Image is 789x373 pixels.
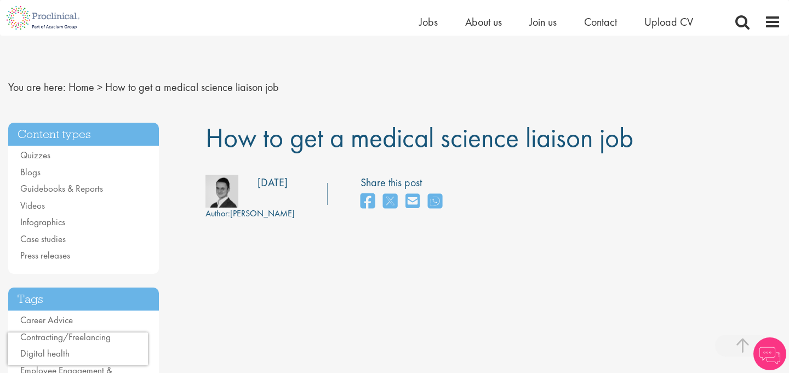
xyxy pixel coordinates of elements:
a: Contracting/Freelancing [20,331,111,343]
h3: Tags [8,288,159,311]
span: How to get a medical science liaison job [105,80,279,94]
iframe: reCAPTCHA [8,332,148,365]
a: Upload CV [644,15,693,29]
a: Guidebooks & Reports [20,182,103,194]
img: Chatbot [753,337,786,370]
a: Jobs [419,15,438,29]
a: breadcrumb link [68,80,94,94]
a: Quizzes [20,149,50,161]
img: bdc0b4ec-42d7-4011-3777-08d5c2039240 [205,175,238,208]
a: Join us [529,15,557,29]
a: share on whats app [428,190,442,214]
a: share on twitter [383,190,397,214]
a: Videos [20,199,45,211]
div: [DATE] [258,175,288,191]
a: Career Advice [20,314,73,326]
a: Contact [584,15,617,29]
a: About us [465,15,502,29]
span: Author: [205,208,230,219]
a: Case studies [20,233,66,245]
label: Share this post [361,175,448,191]
h3: Content types [8,123,159,146]
a: share on facebook [361,190,375,214]
a: Blogs [20,166,41,178]
span: > [97,80,102,94]
div: [PERSON_NAME] [205,208,295,220]
a: Infographics [20,216,65,228]
a: share on email [405,190,420,214]
span: How to get a medical science liaison job [205,120,633,155]
a: Press releases [20,249,70,261]
span: You are here: [8,80,66,94]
